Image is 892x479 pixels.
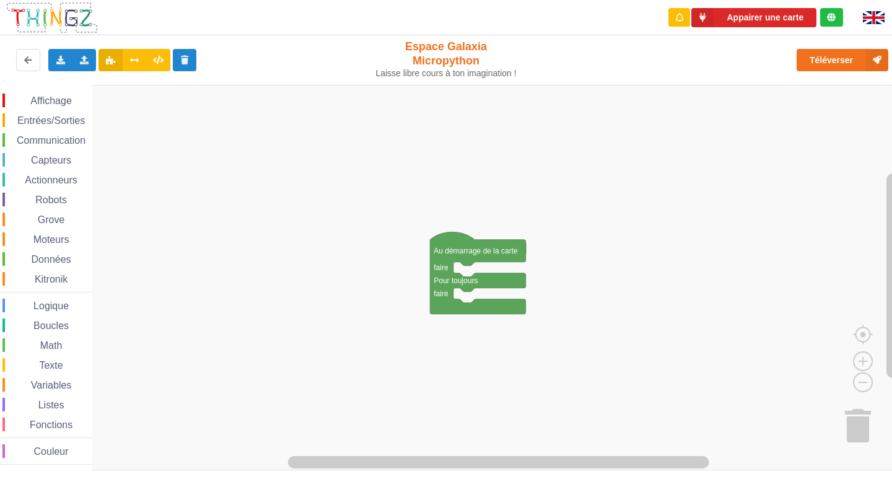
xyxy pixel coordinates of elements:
text: faire [434,289,448,298]
span: Grove [36,214,67,225]
text: Au démarrage de la carte [434,247,518,255]
span: Moteurs [32,234,71,245]
div: Laisse libre cours à ton imagination ! [370,68,522,79]
div: Espace Galaxia Micropython [370,40,522,79]
span: Affichage [28,95,73,106]
button: Téléverser [797,49,888,71]
text: faire [434,263,448,272]
span: Boucles [32,320,71,331]
span: Actionneurs [23,175,79,185]
span: Texte [37,360,64,371]
span: Robots [33,195,69,205]
img: thingz_logo.png [6,1,98,34]
span: Données [30,254,73,265]
div: Tu es connecté au serveur de création de Thingz [820,8,843,27]
text: Pour toujours [434,276,478,285]
span: Kitronik [33,274,69,284]
span: Couleur [32,446,71,457]
span: Math [38,340,64,351]
span: Fonctions [28,420,74,430]
span: Variables [29,380,74,390]
span: Logique [32,301,71,311]
img: gb.png [863,11,885,24]
span: Communication [15,135,87,146]
button: Appairer une carte [691,8,816,27]
span: Capteurs [29,155,73,165]
span: Listes [37,400,66,410]
span: Entrées/Sorties [15,115,87,126]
